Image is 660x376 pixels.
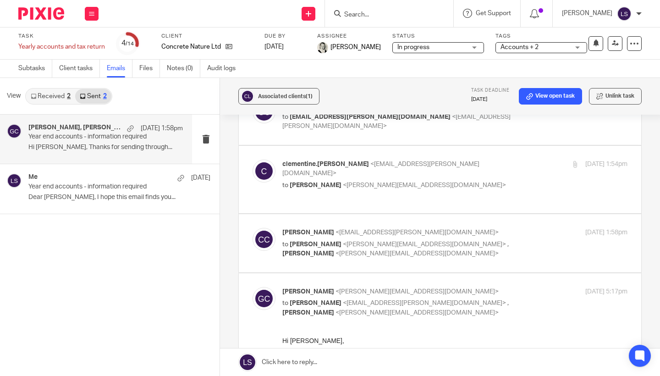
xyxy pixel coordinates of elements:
[264,44,284,50] span: [DATE]
[282,300,288,306] span: to
[335,288,499,295] span: <[PERSON_NAME][EMAIL_ADDRESS][DOMAIN_NAME]>
[26,89,75,104] a: Received2
[282,182,288,188] span: to
[290,182,341,188] span: [PERSON_NAME]
[18,7,64,20] img: Pixie
[317,33,381,40] label: Assignee
[28,144,183,151] p: Hi [PERSON_NAME], Thanks for sending through...
[330,43,381,52] span: [PERSON_NAME]
[476,10,511,17] span: Get Support
[167,60,200,77] a: Notes (0)
[161,33,253,40] label: Client
[253,287,275,310] img: svg%3E
[335,250,499,257] span: <[PERSON_NAME][EMAIL_ADDRESS][DOMAIN_NAME]>
[290,300,341,306] span: [PERSON_NAME]
[282,241,288,248] span: to
[238,88,319,105] button: Associated clients(1)
[589,88,642,105] button: Unlink task
[343,300,506,306] span: <[EMAIL_ADDRESS][PERSON_NAME][DOMAIN_NAME]>
[306,94,313,99] span: (1)
[28,183,174,191] p: Year end accounts - information required
[28,124,122,132] h4: [PERSON_NAME], [PERSON_NAME], [PERSON_NAME].[PERSON_NAME]
[258,94,313,99] span: Associated clients
[335,229,499,236] span: <[EMAIL_ADDRESS][PERSON_NAME][DOMAIN_NAME]>
[18,33,105,40] label: Task
[282,250,334,257] span: [PERSON_NAME]
[290,241,341,248] span: [PERSON_NAME]
[343,241,506,248] span: <[PERSON_NAME][EMAIL_ADDRESS][DOMAIN_NAME]>
[343,11,426,19] input: Search
[107,60,132,77] a: Emails
[103,93,107,100] div: 2
[282,161,479,177] span: <[EMAIL_ADDRESS][PERSON_NAME][DOMAIN_NAME]>
[28,133,152,141] p: Year end accounts - information required
[18,42,105,51] div: Yearly accounts and tax return
[471,88,510,93] span: Task deadline
[282,288,334,295] span: [PERSON_NAME]
[67,93,71,100] div: 2
[7,173,22,188] img: svg%3E
[7,91,21,101] span: View
[207,60,242,77] a: Audit logs
[241,89,254,103] img: svg%3E
[141,124,183,133] p: [DATE] 1:58pm
[253,228,275,251] img: svg%3E
[282,114,288,120] span: to
[585,228,627,238] p: [DATE] 1:58pm
[290,114,451,120] span: [EMAIL_ADDRESS][PERSON_NAME][DOMAIN_NAME]
[519,88,582,105] a: View open task
[471,96,510,103] p: [DATE]
[317,42,328,53] img: DA590EE6-2184-4DF2-A25D-D99FB904303F_1_201_a.jpeg
[282,310,334,316] span: [PERSON_NAME]
[191,173,210,182] p: [DATE]
[617,6,632,21] img: svg%3E
[562,9,612,18] p: [PERSON_NAME]
[75,89,111,104] a: Sent2
[282,161,369,167] span: clementine.[PERSON_NAME]
[264,33,306,40] label: Due by
[7,124,22,138] img: svg%3E
[139,60,160,77] a: Files
[282,229,334,236] span: [PERSON_NAME]
[28,194,210,201] p: Dear [PERSON_NAME], I hope this email finds you...
[253,160,275,182] img: svg%3E
[585,287,627,297] p: [DATE] 5:17pm
[59,60,100,77] a: Client tasks
[28,173,38,181] h4: Me
[18,60,52,77] a: Subtasks
[126,41,134,46] small: /14
[507,241,509,248] span: ,
[585,160,627,169] p: [DATE] 1:54pm
[495,33,587,40] label: Tags
[343,182,506,188] span: <[PERSON_NAME][EMAIL_ADDRESS][DOMAIN_NAME]>
[500,44,539,50] span: Accounts + 2
[161,42,221,51] p: Concrete Nature Ltd
[397,44,429,50] span: In progress
[121,38,134,49] div: 4
[392,33,484,40] label: Status
[335,310,499,316] span: <[PERSON_NAME][EMAIL_ADDRESS][DOMAIN_NAME]>
[507,300,509,306] span: ,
